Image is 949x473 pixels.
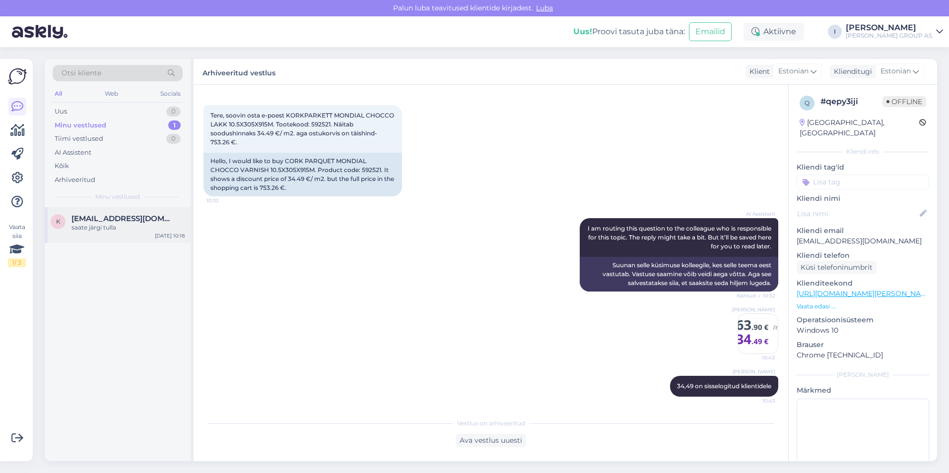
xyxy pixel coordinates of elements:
[778,66,809,77] span: Estonian
[8,258,26,267] div: 1 / 3
[95,192,140,201] span: Minu vestlused
[797,162,929,173] p: Kliendi tag'id
[158,87,183,100] div: Socials
[210,112,396,146] span: Tere, soovin osta e-poest KORKPARKETT MONDIAL CHOCCO LAKK 10.5X305X915M. Tootekood: 592521. Näita...
[573,26,685,38] div: Proovi tasuta juba täna:
[881,66,911,77] span: Estonian
[573,27,592,36] b: Uus!
[677,382,771,390] span: 34,49 on sisselogitud klientidele
[733,368,775,375] span: [PERSON_NAME]
[8,223,26,267] div: Vaata siia
[155,232,185,239] div: [DATE] 10:18
[797,315,929,325] p: Operatsioonisüsteem
[71,214,175,223] span: koitjalakaskj@gmail.com
[800,118,919,138] div: [GEOGRAPHIC_DATA], [GEOGRAPHIC_DATA]
[846,24,932,32] div: [PERSON_NAME]
[738,314,778,354] img: Attachment
[738,397,775,405] span: 10:43
[732,306,775,313] span: [PERSON_NAME]
[797,236,929,246] p: [EMAIL_ADDRESS][DOMAIN_NAME]
[55,134,103,144] div: Tiimi vestlused
[55,107,67,117] div: Uus
[53,87,64,100] div: All
[797,340,929,350] p: Brauser
[737,292,775,299] span: Nähtud ✓ 10:32
[168,120,181,130] div: 1
[797,350,929,360] p: Chrome [TECHNICAL_ID]
[797,147,929,156] div: Kliendi info
[797,175,929,189] input: Lisa tag
[846,32,932,40] div: [PERSON_NAME] GROUP AS
[203,65,275,78] label: Arhiveeritud vestlus
[103,87,120,100] div: Web
[830,66,872,77] div: Klienditugi
[203,153,402,196] div: Hello, I would like to buy CORK PARQUET MONDIAL CHOCCO VARNISH 10.5X305X915M. Product code: 59252...
[846,24,943,40] a: [PERSON_NAME][PERSON_NAME] GROUP AS
[805,99,810,107] span: q
[55,161,69,171] div: Kõik
[820,96,882,108] div: # qepy3iji
[744,23,804,41] div: Aktiivne
[55,175,95,185] div: Arhiveeritud
[166,107,181,117] div: 0
[797,278,929,289] p: Klienditeekond
[797,193,929,204] p: Kliendi nimi
[689,22,732,41] button: Emailid
[746,66,770,77] div: Klient
[882,96,926,107] span: Offline
[797,250,929,261] p: Kliendi telefon
[828,25,842,39] div: I
[588,225,773,250] span: I am routing this question to the colleague who is responsible for this topic. The reply might ta...
[56,218,61,225] span: k
[8,67,27,86] img: Askly Logo
[738,354,775,361] span: 10:43
[797,385,929,396] p: Märkmed
[457,419,525,428] span: Vestlus on arhiveeritud
[71,223,185,232] div: saate järgi tulla
[533,3,556,12] span: Luba
[797,370,929,379] div: [PERSON_NAME]
[797,289,934,298] a: [URL][DOMAIN_NAME][PERSON_NAME]
[797,208,918,219] input: Lisa nimi
[456,434,526,447] div: Ava vestlus uuesti
[580,257,778,292] div: Suunan selle küsimuse kolleegile, kes selle teema eest vastutab. Vastuse saamine võib veidi aega ...
[62,68,101,78] span: Otsi kliente
[797,325,929,336] p: Windows 10
[166,134,181,144] div: 0
[55,148,91,158] div: AI Assistent
[206,197,244,204] span: 10:32
[55,120,106,130] div: Minu vestlused
[797,302,929,311] p: Vaata edasi ...
[797,261,877,274] div: Küsi telefoninumbrit
[738,210,775,218] span: AI Assistent
[797,226,929,236] p: Kliendi email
